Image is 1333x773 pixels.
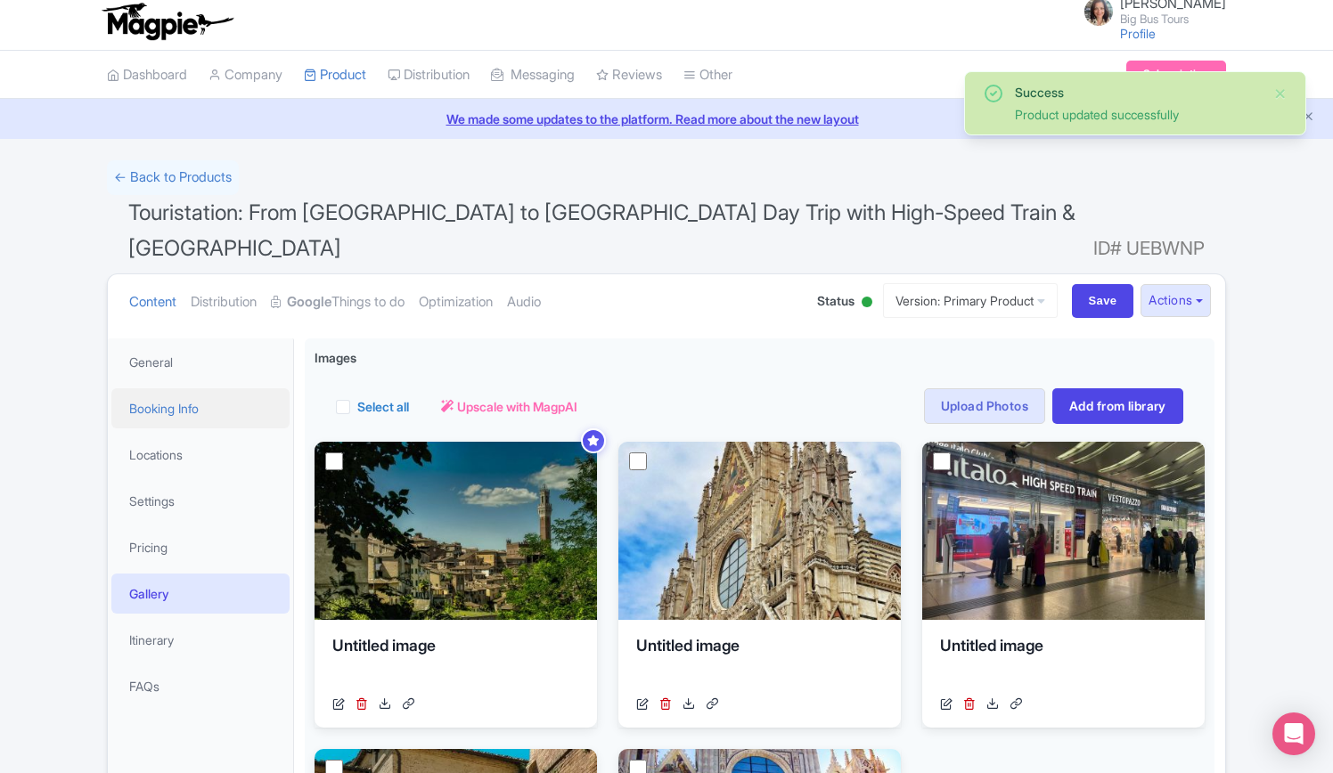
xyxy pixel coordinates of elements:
[1120,26,1156,41] a: Profile
[332,634,579,688] div: Untitled image
[388,51,470,100] a: Distribution
[1126,61,1226,87] a: Subscription
[111,435,290,475] a: Locations
[111,481,290,521] a: Settings
[924,388,1045,424] a: Upload Photos
[1015,83,1259,102] div: Success
[271,274,405,330] a: GoogleThings to do
[111,666,290,706] a: FAQs
[858,289,876,317] div: Active
[304,51,366,100] a: Product
[1141,284,1211,317] button: Actions
[287,292,331,313] strong: Google
[441,397,577,416] a: Upscale with MagpAI
[419,274,493,330] a: Optimization
[107,160,239,195] a: ← Back to Products
[491,51,575,100] a: Messaging
[11,110,1322,128] a: We made some updates to the platform. Read more about the new layout
[209,51,282,100] a: Company
[111,620,290,660] a: Itinerary
[191,274,257,330] a: Distribution
[111,342,290,382] a: General
[940,634,1187,688] div: Untitled image
[111,388,290,428] a: Booking Info
[1015,105,1259,124] div: Product updated successfully
[883,283,1058,318] a: Version: Primary Product
[1272,712,1315,755] div: Open Intercom Messenger
[111,574,290,614] a: Gallery
[111,527,290,567] a: Pricing
[1072,284,1134,318] input: Save
[107,51,187,100] a: Dashboard
[817,291,855,310] span: Status
[1273,83,1288,104] button: Close
[683,51,732,100] a: Other
[1120,13,1226,25] small: Big Bus Tours
[1302,108,1315,128] button: Close announcement
[507,274,541,330] a: Audio
[98,2,236,41] img: logo-ab69f6fb50320c5b225c76a69d11143b.png
[596,51,662,100] a: Reviews
[1093,231,1205,266] span: ID# UEBWNP
[636,634,883,688] div: Untitled image
[315,348,356,367] span: Images
[1052,388,1183,424] a: Add from library
[457,397,577,416] span: Upscale with MagpAI
[357,397,409,416] label: Select all
[128,199,1075,261] span: Touristation: From [GEOGRAPHIC_DATA] to [GEOGRAPHIC_DATA] Day Trip with High-Speed Train & [GEOGR...
[129,274,176,330] a: Content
